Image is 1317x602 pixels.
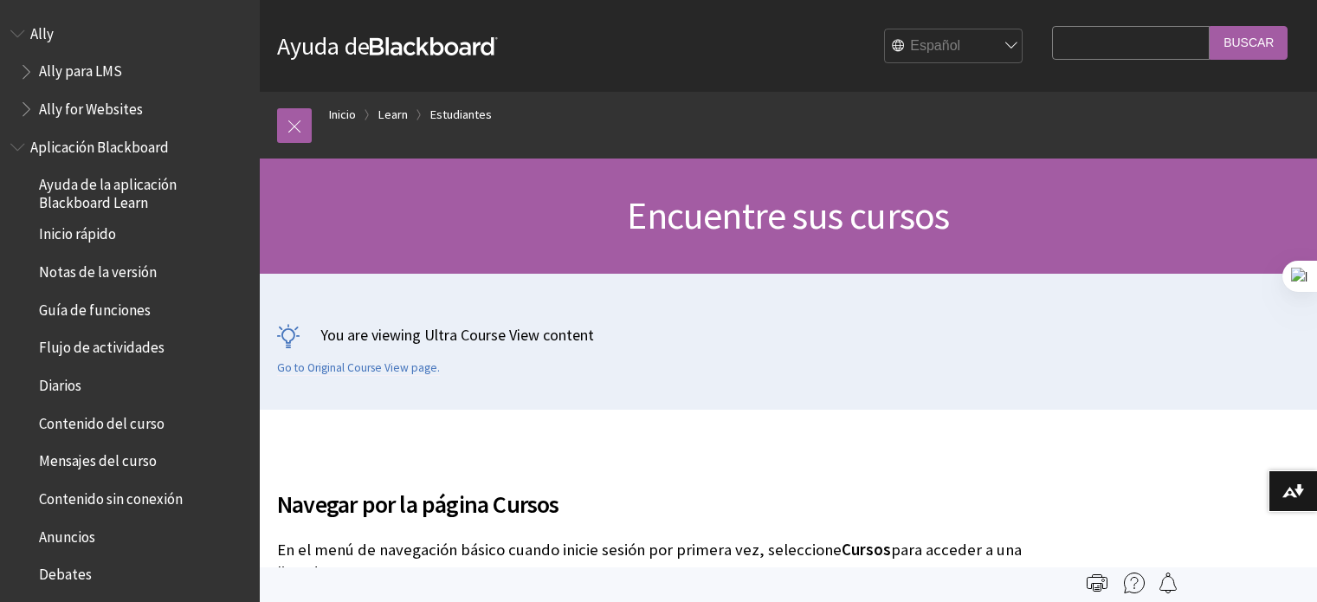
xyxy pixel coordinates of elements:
[842,540,891,560] span: Cursos
[1124,573,1145,593] img: More help
[1087,573,1107,593] img: Print
[39,220,116,243] span: Inicio rápido
[378,104,408,126] a: Learn
[39,333,165,357] span: Flujo de actividades
[277,30,498,61] a: Ayuda deBlackboard
[39,257,157,281] span: Notas de la versión
[39,295,151,319] span: Guía de funciones
[885,29,1023,64] select: Site Language Selector
[277,465,1043,522] h2: Navegar por la página Cursos
[329,104,356,126] a: Inicio
[39,447,157,470] span: Mensajes del curso
[39,94,143,118] span: Ally for Websites
[277,324,1300,346] p: You are viewing Ultra Course View content
[39,371,81,394] span: Diarios
[30,19,54,42] span: Ally
[39,409,165,432] span: Contenido del curso
[1158,573,1178,593] img: Follow this page
[30,133,169,156] span: Aplicación Blackboard
[10,19,249,124] nav: Book outline for Anthology Ally Help
[370,37,498,55] strong: Blackboard
[277,539,1043,584] p: En el menú de navegación básico cuando inicie sesión por primera vez, seleccione para acceder a u...
[39,522,95,546] span: Anuncios
[39,171,248,211] span: Ayuda de la aplicación Blackboard Learn
[39,484,183,508] span: Contenido sin conexión
[39,57,122,81] span: Ally para LMS
[1210,26,1288,60] input: Buscar
[430,104,492,126] a: Estudiantes
[627,191,949,239] span: Encuentre sus cursos
[277,360,440,376] a: Go to Original Course View page.
[39,560,92,584] span: Debates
